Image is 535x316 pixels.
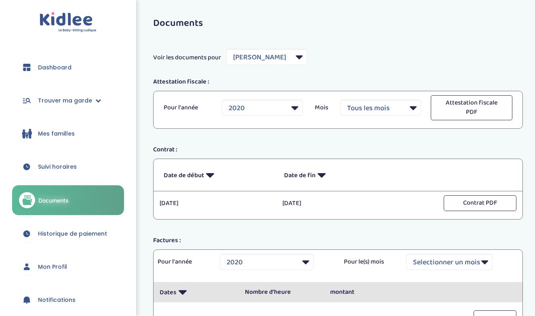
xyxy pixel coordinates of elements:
a: Suivi horaires [12,152,124,181]
p: Pour le(s) mois [344,257,394,267]
a: Notifications [12,285,124,314]
img: logo.svg [40,12,97,33]
p: Date de début [164,165,272,185]
span: Mes familles [38,130,75,138]
div: Contrat : [147,145,529,155]
p: Nombre d’heure [245,287,318,297]
a: Documents [12,185,124,215]
p: Pour l'année [158,257,208,267]
div: Factures : [147,236,529,245]
p: montant [330,287,403,297]
a: Dashboard [12,53,124,82]
span: Dashboard [38,63,72,72]
h3: Documents [153,18,523,29]
span: Suivi horaires [38,163,77,171]
a: Contrat PDF [444,199,516,207]
p: Dates [160,282,233,302]
div: Attestation fiscale : [147,77,529,87]
span: Voir les documents pour [153,53,221,63]
span: Mon Profil [38,263,67,271]
span: Historique de paiement [38,230,107,238]
a: Historique de paiement [12,219,124,248]
a: Mon Profil [12,252,124,281]
span: Trouver ma garde [38,96,92,105]
p: Pour l'année [164,103,210,113]
button: Contrat PDF [444,195,516,211]
span: Documents [38,196,69,205]
span: Notifications [38,296,76,304]
p: [DATE] [282,199,393,208]
p: Date de fin [284,165,392,185]
p: Mois [315,103,328,113]
p: [DATE] [160,199,270,208]
a: Mes familles [12,119,124,148]
button: Attestation fiscale PDF [431,95,512,120]
a: Trouver ma garde [12,86,124,115]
